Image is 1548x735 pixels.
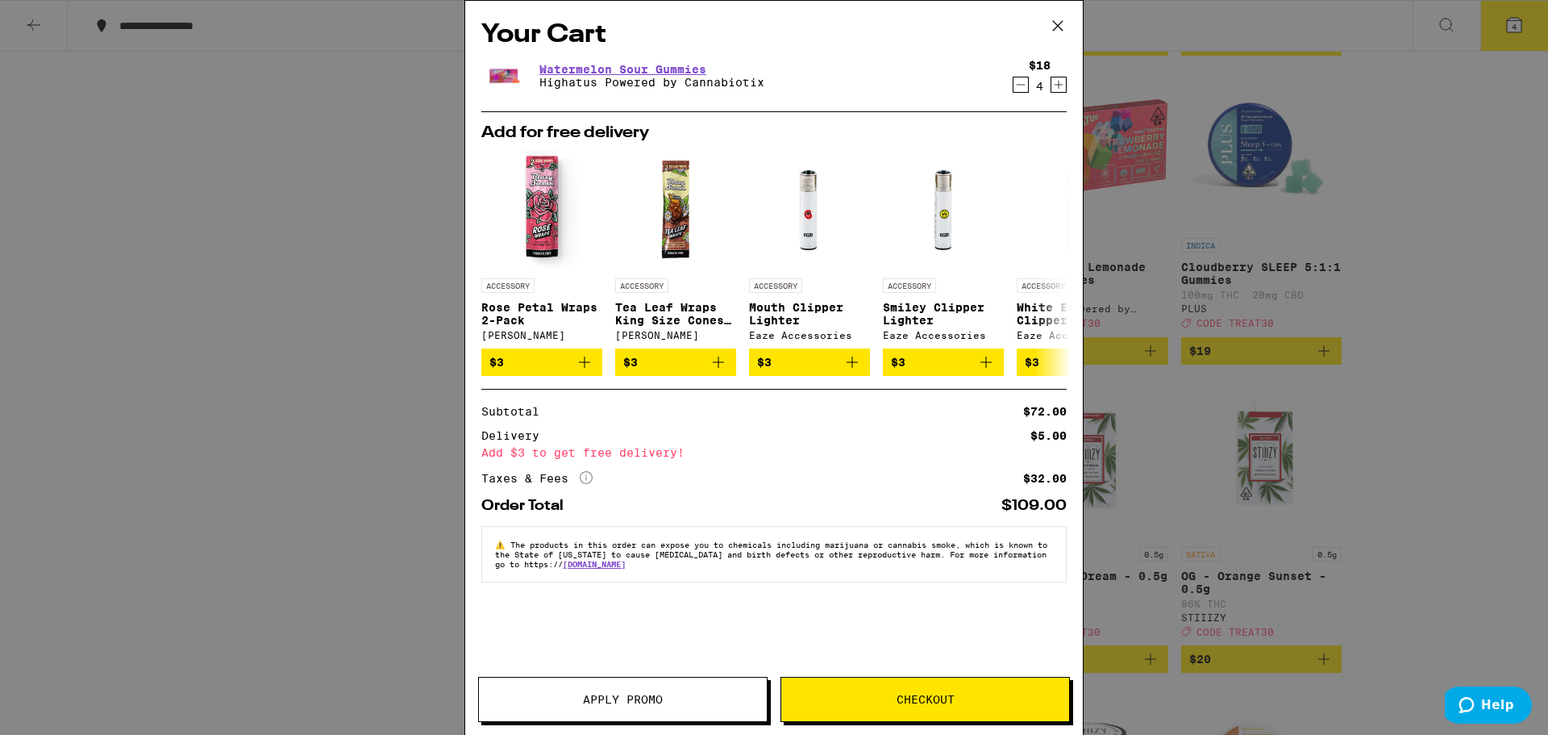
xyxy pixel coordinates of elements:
[891,356,905,369] span: $3
[615,349,736,376] button: Add to bag
[615,278,668,293] p: ACCESSORY
[495,540,1047,569] span: The products in this order can expose you to chemicals including marijuana or cannabis smoke, whi...
[539,63,764,76] a: Watermelon Sour Gummies
[1023,406,1067,417] div: $72.00
[883,301,1004,327] p: Smiley Clipper Lighter
[749,149,870,349] a: Open page for Mouth Clipper Lighter from Eaze Accessories
[1023,473,1067,484] div: $32.00
[749,278,802,293] p: ACCESSORY
[615,330,736,340] div: [PERSON_NAME]
[478,677,768,722] button: Apply Promo
[1013,77,1029,93] button: Decrement
[1017,278,1070,293] p: ACCESSORY
[1051,77,1067,93] button: Increment
[481,149,602,270] img: Blazy Susan - Rose Petal Wraps 2-Pack
[481,499,575,513] div: Order Total
[489,356,504,369] span: $3
[780,677,1070,722] button: Checkout
[883,349,1004,376] button: Add to bag
[1017,301,1138,327] p: White Eaze Clipper Lighter
[1017,330,1138,340] div: Eaze Accessories
[495,540,510,549] span: ⚠️
[615,149,736,349] a: Open page for Tea Leaf Wraps King Size Cones 2-Pack from Blazy Susan
[749,149,870,270] img: Eaze Accessories - Mouth Clipper Lighter
[481,125,1067,141] h2: Add for free delivery
[481,430,551,441] div: Delivery
[481,149,602,349] a: Open page for Rose Petal Wraps 2-Pack from Blazy Susan
[1017,349,1138,376] button: Add to bag
[1445,687,1532,727] iframe: Opens a widget where you can find more information
[749,330,870,340] div: Eaze Accessories
[481,447,1067,458] div: Add $3 to get free delivery!
[583,694,663,705] span: Apply Promo
[1017,149,1138,270] img: Eaze Accessories - White Eaze Clipper Lighter
[615,149,736,270] img: Blazy Susan - Tea Leaf Wraps King Size Cones 2-Pack
[1030,430,1067,441] div: $5.00
[883,149,1004,349] a: Open page for Smiley Clipper Lighter from Eaze Accessories
[1025,356,1039,369] span: $3
[481,349,602,376] button: Add to bag
[1001,499,1067,513] div: $109.00
[481,278,535,293] p: ACCESSORY
[615,301,736,327] p: Tea Leaf Wraps King Size Cones 2-Pack
[883,278,936,293] p: ACCESSORY
[563,559,626,569] a: [DOMAIN_NAME]
[749,349,870,376] button: Add to bag
[883,149,1004,270] img: Eaze Accessories - Smiley Clipper Lighter
[1029,80,1051,93] div: 4
[481,17,1067,53] h2: Your Cart
[883,330,1004,340] div: Eaze Accessories
[1017,149,1138,349] a: Open page for White Eaze Clipper Lighter from Eaze Accessories
[539,76,764,89] p: Highatus Powered by Cannabiotix
[1029,59,1051,72] div: $18
[481,53,526,98] img: Highatus Powered by Cannabiotix - Watermelon Sour Gummies
[623,356,638,369] span: $3
[757,356,772,369] span: $3
[481,330,602,340] div: [PERSON_NAME]
[897,694,955,705] span: Checkout
[749,301,870,327] p: Mouth Clipper Lighter
[481,301,602,327] p: Rose Petal Wraps 2-Pack
[481,471,593,486] div: Taxes & Fees
[481,406,551,417] div: Subtotal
